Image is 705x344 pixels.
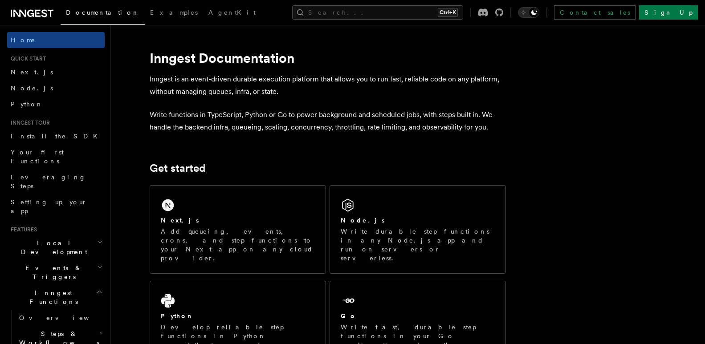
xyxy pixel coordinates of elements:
button: Search...Ctrl+K [292,5,463,20]
span: Inngest tour [7,119,50,126]
span: AgentKit [208,9,256,16]
span: Next.js [11,69,53,76]
a: Next.jsAdd queueing, events, crons, and step functions to your Next app on any cloud provider. [150,185,326,274]
span: Inngest Functions [7,288,96,306]
a: Install the SDK [7,128,105,144]
span: Python [11,101,43,108]
button: Local Development [7,235,105,260]
button: Inngest Functions [7,285,105,310]
a: Home [7,32,105,48]
span: Features [7,226,37,233]
a: Contact sales [554,5,636,20]
span: Home [11,36,36,45]
span: Node.js [11,85,53,92]
span: Overview [19,314,111,321]
a: Get started [150,162,205,174]
span: Install the SDK [11,133,103,140]
h2: Python [161,312,194,320]
h2: Node.js [341,216,385,225]
a: Examples [145,3,203,24]
h1: Inngest Documentation [150,50,506,66]
span: Leveraging Steps [11,174,86,190]
a: AgentKit [203,3,261,24]
span: Local Development [7,239,97,256]
a: Leveraging Steps [7,169,105,194]
h2: Go [341,312,357,320]
a: Documentation [61,3,145,25]
button: Events & Triggers [7,260,105,285]
a: Sign Up [639,5,698,20]
span: Setting up your app [11,198,87,214]
kbd: Ctrl+K [438,8,458,17]
p: Write functions in TypeScript, Python or Go to power background and scheduled jobs, with steps bu... [150,109,506,134]
p: Write durable step functions in any Node.js app and run on servers or serverless. [341,227,495,263]
p: Inngest is an event-driven durable execution platform that allows you to run fast, reliable code ... [150,73,506,98]
span: Documentation [66,9,139,16]
a: Python [7,96,105,112]
a: Setting up your app [7,194,105,219]
span: Examples [150,9,198,16]
a: Node.js [7,80,105,96]
span: Quick start [7,55,46,62]
h2: Next.js [161,216,199,225]
span: Your first Functions [11,149,64,165]
a: Node.jsWrite durable step functions in any Node.js app and run on servers or serverless. [330,185,506,274]
span: Events & Triggers [7,263,97,281]
button: Toggle dark mode [518,7,539,18]
p: Add queueing, events, crons, and step functions to your Next app on any cloud provider. [161,227,315,263]
a: Your first Functions [7,144,105,169]
a: Overview [16,310,105,326]
a: Next.js [7,64,105,80]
